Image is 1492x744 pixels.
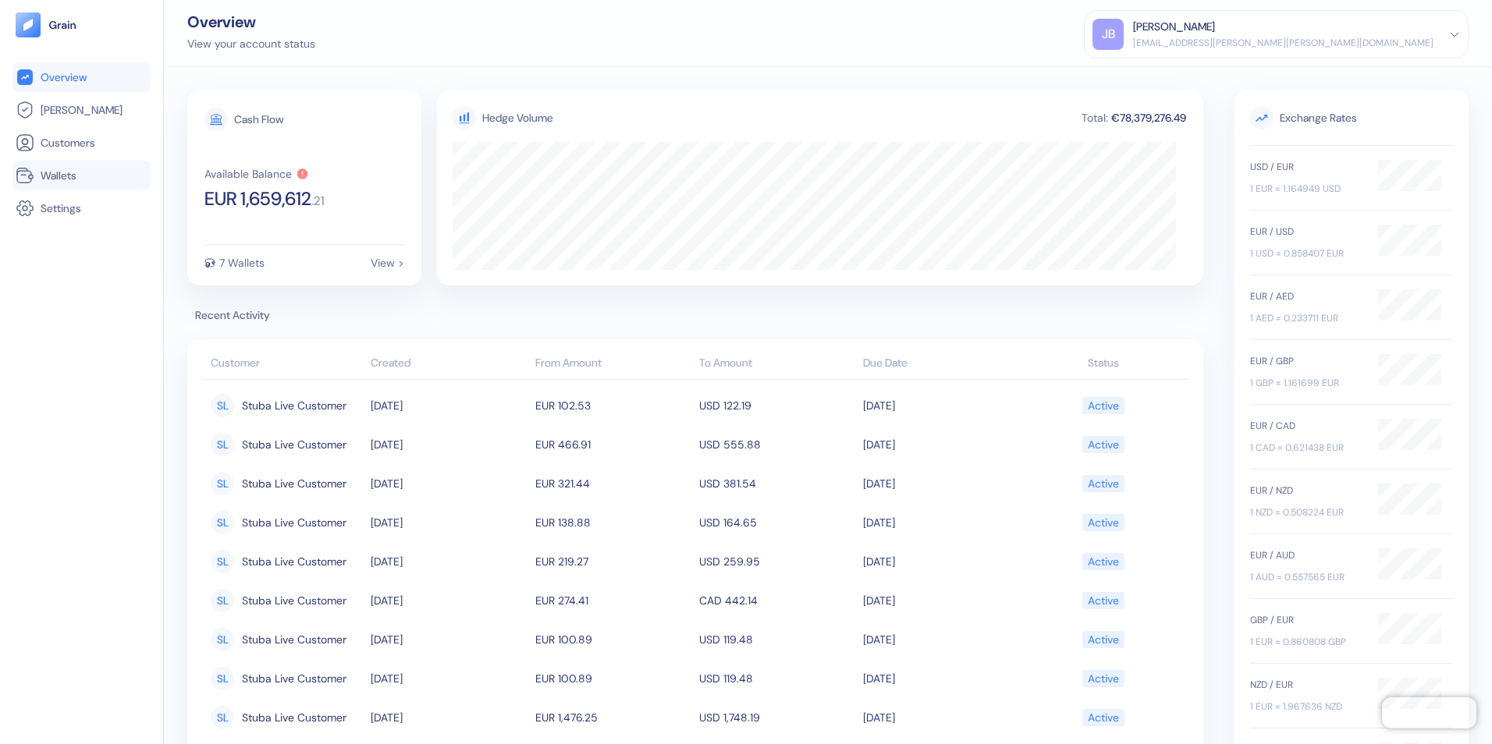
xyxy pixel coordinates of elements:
[1250,700,1362,714] div: 1 EUR = 1.967636 NZD
[367,503,531,542] td: [DATE]
[1088,665,1119,692] div: Active
[1250,635,1362,649] div: 1 EUR = 0.860808 GBP
[242,548,346,575] span: Stuba Live Customer
[1133,36,1433,50] div: [EMAIL_ADDRESS][PERSON_NAME][PERSON_NAME][DOMAIN_NAME]
[859,386,1023,425] td: [DATE]
[1250,505,1362,519] div: 1 NZD = 0.508224 EUR
[695,503,859,542] td: USD 164.65
[1088,704,1119,731] div: Active
[1250,484,1362,498] div: EUR / NZD
[1088,392,1119,419] div: Active
[1250,160,1362,174] div: USD / EUR
[695,425,859,464] td: USD 555.88
[16,199,147,218] a: Settings
[531,425,695,464] td: EUR 466.91
[367,349,531,380] th: Created
[187,14,315,30] div: Overview
[16,166,147,185] a: Wallets
[695,659,859,698] td: USD 119.48
[242,470,346,497] span: Stuba Live Customer
[1088,626,1119,653] div: Active
[204,168,309,180] button: Available Balance
[1250,106,1453,129] span: Exchange Rates
[48,19,77,30] img: logo
[1250,419,1362,433] div: EUR / CAD
[204,168,292,179] div: Available Balance
[1382,697,1476,728] iframe: Chatra live chat
[695,581,859,620] td: CAD 442.14
[859,464,1023,503] td: [DATE]
[211,628,234,651] div: SL
[1092,19,1124,50] div: JB
[695,386,859,425] td: USD 122.19
[234,114,283,125] div: Cash Flow
[695,349,859,380] th: To Amount
[1080,112,1110,123] div: Total:
[859,503,1023,542] td: [DATE]
[1088,548,1119,575] div: Active
[242,704,346,731] span: Stuba Live Customer
[859,542,1023,581] td: [DATE]
[695,542,859,581] td: USD 259.95
[211,472,234,495] div: SL
[1250,289,1362,303] div: EUR / AED
[531,464,695,503] td: EUR 321.44
[242,587,346,614] span: Stuba Live Customer
[367,386,531,425] td: [DATE]
[211,667,234,690] div: SL
[371,257,404,268] div: View >
[367,698,531,737] td: [DATE]
[16,12,41,37] img: logo-tablet-V2.svg
[1088,509,1119,536] div: Active
[242,626,346,653] span: Stuba Live Customer
[211,550,234,573] div: SL
[204,190,311,208] span: EUR 1,659,612
[1250,311,1362,325] div: 1 AED = 0.233711 EUR
[1250,548,1362,562] div: EUR / AUD
[695,464,859,503] td: USD 381.54
[1028,355,1180,371] div: Status
[41,168,76,183] span: Wallets
[203,349,367,380] th: Customer
[1250,246,1362,260] div: 1 USD = 0.858407 EUR
[531,581,695,620] td: EUR 274.41
[859,659,1023,698] td: [DATE]
[367,425,531,464] td: [DATE]
[311,195,325,207] span: . 21
[531,659,695,698] td: EUR 100.89
[1088,587,1119,614] div: Active
[16,68,147,87] a: Overview
[211,433,234,456] div: SL
[1250,182,1362,196] div: 1 EUR = 1.164949 USD
[219,257,265,268] div: 7 Wallets
[242,392,346,419] span: Stuba Live Customer
[531,620,695,659] td: EUR 100.89
[1088,470,1119,497] div: Active
[531,386,695,425] td: EUR 102.53
[1250,376,1362,390] div: 1 GBP = 1.161699 EUR
[211,706,234,729] div: SL
[187,36,315,52] div: View your account status
[1250,441,1362,455] div: 1 CAD = 0.621438 EUR
[367,659,531,698] td: [DATE]
[531,698,695,737] td: EUR 1,476.25
[531,349,695,380] th: From Amount
[1250,570,1362,584] div: 1 AUD = 0.557565 EUR
[531,503,695,542] td: EUR 138.88
[1110,112,1188,123] div: €78,379,276.49
[1250,613,1362,627] div: GBP / EUR
[211,394,234,417] div: SL
[1088,431,1119,458] div: Active
[367,464,531,503] td: [DATE]
[242,431,346,458] span: Stuba Live Customer
[16,133,147,152] a: Customers
[1250,354,1362,368] div: EUR / GBP
[695,620,859,659] td: USD 119.48
[367,620,531,659] td: [DATE]
[367,542,531,581] td: [DATE]
[1250,678,1362,692] div: NZD / EUR
[531,542,695,581] td: EUR 219.27
[859,698,1023,737] td: [DATE]
[482,110,553,126] div: Hedge Volume
[41,135,95,151] span: Customers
